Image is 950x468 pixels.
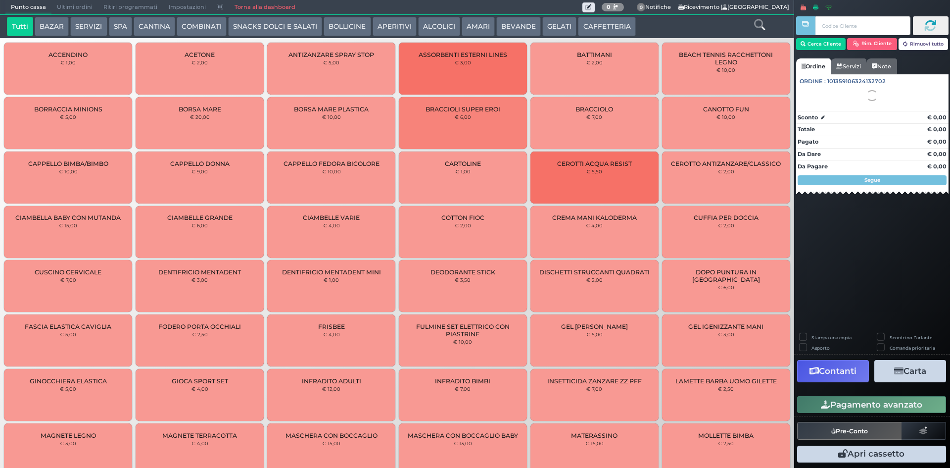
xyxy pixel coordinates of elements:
[190,114,210,120] small: € 20,00
[373,17,417,37] button: APERITIVI
[586,168,602,174] small: € 5,50
[455,59,471,65] small: € 3,00
[25,323,111,330] span: FASCIA ELASTICA CAVIGLIA
[229,0,300,14] a: Torna alla dashboard
[797,360,869,382] button: Contanti
[718,284,734,290] small: € 6,00
[890,345,935,351] label: Comanda prioritaria
[163,0,211,14] span: Impostazioni
[60,440,76,446] small: € 3,00
[191,277,208,283] small: € 3,00
[445,160,481,167] span: CARTOLINE
[15,214,121,221] span: CIAMBELLA BABY CON MUTANDA
[407,323,519,338] span: FULMINE SET ELETTRICO CON PIASTRINE
[637,3,646,12] span: 0
[716,114,735,120] small: € 10,00
[322,386,340,392] small: € 12,00
[718,440,734,446] small: € 2,50
[323,59,339,65] small: € 5,00
[282,268,381,276] span: DENTIFRICIO MENTADENT MINI
[688,323,763,330] span: GEL IGENIZZANTE MANI
[797,396,946,413] button: Pagamento avanzato
[48,51,88,58] span: ACCENDINO
[303,214,360,221] span: CIAMBELLE VARIE
[28,160,108,167] span: CAPPELLO BIMBA/BIMBO
[109,17,132,37] button: SPA
[191,440,208,446] small: € 4,00
[694,214,759,221] span: CUFFIA PER DOCCIA
[718,222,734,228] small: € 2,00
[866,58,897,74] a: Note
[718,386,734,392] small: € 2,50
[455,114,471,120] small: € 6,00
[797,446,946,463] button: Apri cassetto
[322,440,340,446] small: € 15,00
[671,160,781,167] span: CEROTTO ANTIZANZARE/CLASSICO
[496,17,541,37] button: BEVANDE
[177,17,227,37] button: COMBINATI
[41,432,96,439] span: MAGNETE LEGNO
[586,114,602,120] small: € 7,00
[561,323,628,330] span: GEL [PERSON_NAME]
[575,105,613,113] span: BRACCIOLO
[162,432,237,439] span: MAGNETE TERRACOTTA
[927,163,947,170] strong: € 0,00
[811,334,852,341] label: Stampa una copia
[552,214,637,221] span: CREMA MANI KALODERMA
[675,377,777,385] span: LAMETTE BARBA UOMO GILETTE
[453,339,472,345] small: € 10,00
[797,422,902,440] button: Pre-Conto
[455,168,471,174] small: € 1,00
[167,214,233,221] span: CIAMBELLE GRANDE
[586,277,603,283] small: € 2,00
[191,386,208,392] small: € 4,00
[285,432,378,439] span: MASCHERA CON BOCCAGLIO
[571,432,617,439] span: MATERASSINO
[441,214,484,221] span: COTTON FIOC
[59,222,77,228] small: € 15,00
[698,432,754,439] span: MOLLETTE BIMBA
[557,160,632,167] span: CEROTTI ACQUA RESIST
[796,58,831,74] a: Ordine
[322,114,341,120] small: € 10,00
[408,432,518,439] span: MASCHERA CON BOCCAGLIO BABY
[831,58,866,74] a: Servizi
[718,168,734,174] small: € 2,00
[455,386,471,392] small: € 7,00
[170,160,230,167] span: CAPPELLO DONNA
[284,160,380,167] span: CAPPELLO FEDORA BICOLORE
[60,59,76,65] small: € 1,00
[796,38,846,50] button: Cerca Cliente
[577,51,612,58] span: BATTIMANI
[798,126,815,133] strong: Totale
[455,277,471,283] small: € 3,50
[179,105,221,113] span: BORSA MARE
[435,377,490,385] span: INFRADITO BIMBI
[927,151,947,157] strong: € 0,00
[191,168,208,174] small: € 9,00
[35,268,101,276] span: CUSCINO CERVICALE
[864,177,880,183] strong: Segue
[547,377,642,385] span: INSETTICIDA ZANZARE ZZ PFF
[185,51,215,58] span: ACETONE
[60,331,76,337] small: € 5,00
[798,138,818,145] strong: Pagato
[192,331,208,337] small: € 2,50
[586,331,603,337] small: € 5,00
[323,222,340,228] small: € 4,00
[927,114,947,121] strong: € 0,00
[718,331,734,337] small: € 3,00
[927,126,947,133] strong: € 0,00
[419,51,507,58] span: ASSORBENTI ESTERNI LINES
[158,323,241,330] span: FODERO PORTA OCCHIALI
[455,222,471,228] small: € 2,00
[827,77,886,86] span: 101359106324132702
[670,51,781,66] span: BEACH TENNIS RACCHETTONI LEGNO
[294,105,369,113] span: BORSA MARE PLASTICA
[302,377,361,385] span: INFRADITO ADULTI
[874,360,946,382] button: Carta
[454,440,472,446] small: € 13,00
[30,377,107,385] span: GINOCCHIERA ELASTICA
[586,59,603,65] small: € 2,00
[60,386,76,392] small: € 5,00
